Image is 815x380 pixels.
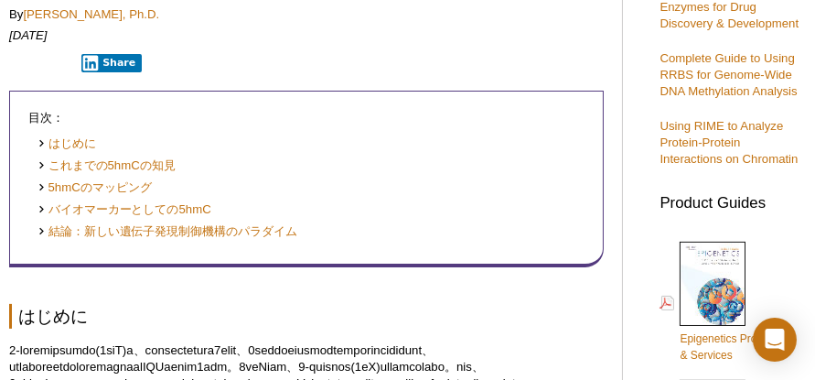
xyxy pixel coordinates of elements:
a: はじめに [38,136,96,153]
a: [PERSON_NAME], Ph.D. [23,7,159,21]
em: [DATE] [9,28,48,42]
span: Epigenetics Products & Services [680,332,783,362]
div: Open Intercom Messenger [753,318,797,362]
h3: Product Guides [660,185,806,212]
iframe: X Post Button [9,53,69,71]
h2: はじめに [9,304,604,329]
a: Using RIME to Analyze Protein-Protein Interactions on Chromatin [660,119,798,166]
a: バイオマーカーとしての5hmC [38,201,211,219]
button: Share [81,54,143,72]
a: 5hmCのマッピング [38,179,152,197]
a: Epigenetics Products& Services [660,240,783,365]
img: Epi_brochure_140604_cover_web_70x200 [680,242,745,326]
a: Complete Guide to Using RRBS for Genome-Wide DNA Methylation Analysis [660,51,797,98]
a: 結論：新しい遺伝子発現制御機構のパラダイム [38,223,298,241]
a: これまでの5hmCの知見 [38,157,176,175]
p: 目次： [28,110,584,126]
p: By [9,6,604,23]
